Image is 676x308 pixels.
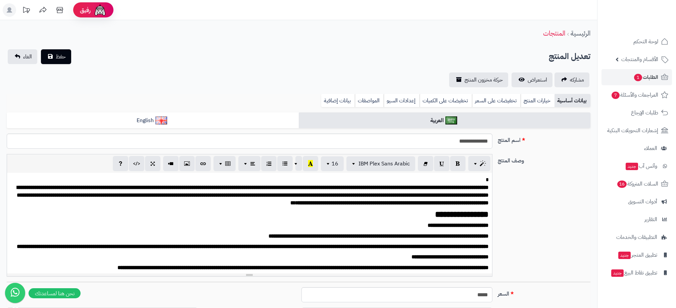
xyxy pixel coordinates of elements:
[601,229,672,245] a: التطبيقات والخدمات
[611,269,624,277] span: جديد
[617,181,627,188] span: 16
[41,49,71,64] button: حفظ
[601,265,672,281] a: تطبيق نقاط البيعجديد
[321,156,344,171] button: 16
[618,250,657,260] span: تطبيق المتجر
[56,53,66,61] span: حفظ
[543,28,565,38] a: المنتجات
[93,3,107,17] img: ai-face.png
[358,160,410,168] span: IBM Plex Sans Arabic
[346,156,415,171] button: IBM Plex Sans Arabic
[7,112,299,129] a: English
[634,74,642,81] span: 1
[384,94,420,107] a: إعدادات السيو
[601,194,672,210] a: أدوات التسويق
[611,90,658,100] span: المراجعات والأسئلة
[612,92,620,99] span: 7
[445,116,457,124] img: العربية
[626,163,638,170] span: جديد
[299,112,591,129] a: العربية
[495,154,593,165] label: وصف المنتج
[155,116,167,124] img: English
[601,69,672,85] a: الطلبات1
[611,268,657,277] span: تطبيق نقاط البيع
[571,28,590,38] a: الرئيسية
[528,76,547,84] span: استعراض
[601,158,672,174] a: وآتس آبجديد
[644,144,657,153] span: العملاء
[601,140,672,156] a: العملاء
[644,215,657,224] span: التقارير
[618,252,631,259] span: جديد
[617,179,658,189] span: السلات المتروكة
[630,19,670,33] img: logo-2.png
[80,6,91,14] span: رفيق
[621,55,658,64] span: الأقسام والمنتجات
[512,72,552,87] a: استعراض
[607,126,658,135] span: إشعارات التحويلات البنكية
[18,3,35,18] a: تحديثات المنصة
[23,53,32,61] span: الغاء
[449,72,508,87] a: حركة مخزون المنتج
[554,72,589,87] a: مشاركه
[549,50,590,63] h2: تعديل المنتج
[601,211,672,227] a: التقارير
[616,233,657,242] span: التطبيقات والخدمات
[465,76,503,84] span: حركة مخزون المنتج
[631,108,658,117] span: طلبات الإرجاع
[625,161,657,171] span: وآتس آب
[495,134,593,144] label: اسم المنتج
[495,287,593,298] label: السعر
[332,160,338,168] span: 16
[601,87,672,103] a: المراجعات والأسئلة7
[601,176,672,192] a: السلات المتروكة16
[601,247,672,263] a: تطبيق المتجرجديد
[8,49,37,64] a: الغاء
[472,94,521,107] a: تخفيضات على السعر
[420,94,472,107] a: تخفيضات على الكميات
[601,105,672,121] a: طلبات الإرجاع
[633,37,658,46] span: لوحة التحكم
[554,94,590,107] a: بيانات أساسية
[628,197,657,206] span: أدوات التسويق
[601,122,672,139] a: إشعارات التحويلات البنكية
[355,94,384,107] a: المواصفات
[570,76,584,84] span: مشاركه
[321,94,355,107] a: بيانات إضافية
[521,94,554,107] a: خيارات المنتج
[601,34,672,50] a: لوحة التحكم
[633,72,658,82] span: الطلبات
